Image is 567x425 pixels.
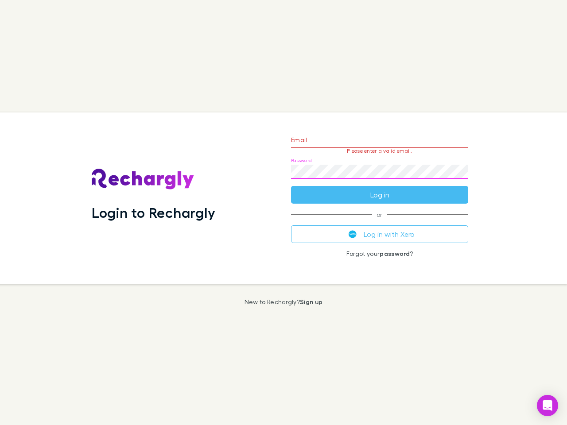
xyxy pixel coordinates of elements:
[291,250,468,257] p: Forgot your ?
[92,169,194,190] img: Rechargly's Logo
[291,186,468,204] button: Log in
[291,225,468,243] button: Log in with Xero
[245,298,323,305] p: New to Rechargly?
[300,298,322,305] a: Sign up
[291,214,468,215] span: or
[92,204,215,221] h1: Login to Rechargly
[537,395,558,416] div: Open Intercom Messenger
[349,230,357,238] img: Xero's logo
[380,250,410,257] a: password
[291,157,312,164] label: Password
[291,148,468,154] p: Please enter a valid email.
